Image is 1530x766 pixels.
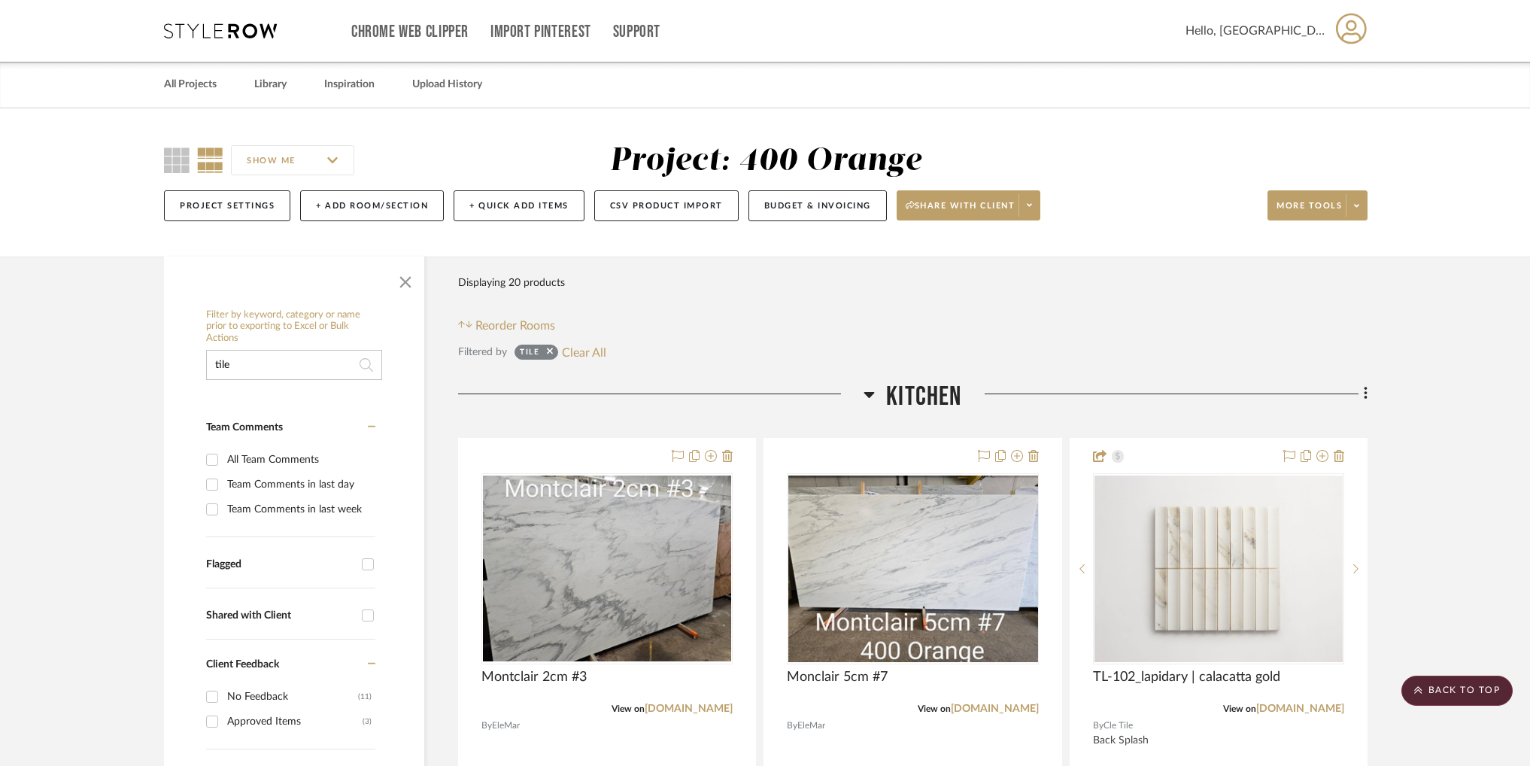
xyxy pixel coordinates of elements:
div: Team Comments in last day [227,473,372,497]
a: Chrome Web Clipper [351,26,469,38]
span: Share with client [906,200,1015,223]
button: + Add Room/Section [300,190,444,221]
h6: Filter by keyword, category or name prior to exporting to Excel or Bulk Actions [206,309,382,345]
span: Montclair 2cm #3 [481,669,587,685]
span: More tools [1277,200,1342,223]
span: EleMar [492,719,520,733]
span: Client Feedback [206,659,279,670]
div: Project: 400 Orange [610,145,921,177]
button: Project Settings [164,190,290,221]
img: Monclair 5cm #7 [788,476,1037,661]
a: All Projects [164,74,217,95]
span: Monclair 5cm #7 [787,669,888,685]
a: Library [254,74,287,95]
span: View on [918,704,951,713]
a: Upload History [412,74,482,95]
span: TL-102_lapidary | calacatta gold [1093,669,1280,685]
div: Filtered by [458,344,507,360]
button: Share with client [897,190,1041,220]
div: Team Comments in last week [227,497,372,521]
div: (3) [363,710,372,734]
a: [DOMAIN_NAME] [645,704,733,714]
span: Reorder Rooms [475,317,555,335]
img: Montclair 2cm #3 [483,476,731,661]
div: Approved Items [227,710,363,734]
a: [DOMAIN_NAME] [951,704,1039,714]
span: By [1093,719,1103,733]
span: Hello, [GEOGRAPHIC_DATA] [1185,22,1325,40]
scroll-to-top-button: BACK TO TOP [1401,676,1513,706]
button: More tools [1267,190,1368,220]
div: Displaying 20 products [458,268,565,298]
span: By [481,719,492,733]
a: Import Pinterest [490,26,591,38]
div: (11) [358,685,372,709]
span: EleMar [797,719,825,733]
div: No Feedback [227,685,358,709]
a: [DOMAIN_NAME] [1256,704,1344,714]
span: Team Comments [206,422,283,433]
div: Shared with Client [206,609,354,622]
a: Inspiration [324,74,375,95]
div: Flagged [206,558,354,571]
span: Kitchen [886,381,961,413]
button: Reorder Rooms [458,317,555,335]
button: Clear All [562,342,606,362]
span: Cle Tile [1103,719,1133,733]
div: All Team Comments [227,448,372,472]
span: View on [612,704,645,713]
span: View on [1223,704,1256,713]
button: Budget & Invoicing [748,190,887,221]
button: Close [390,264,420,294]
input: Search within 20 results [206,350,382,380]
div: tile [520,347,539,362]
span: By [787,719,797,733]
img: TL-102_lapidary | calacatta gold [1094,476,1343,662]
a: Support [613,26,660,38]
button: CSV Product Import [594,190,739,221]
button: + Quick Add Items [454,190,584,221]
